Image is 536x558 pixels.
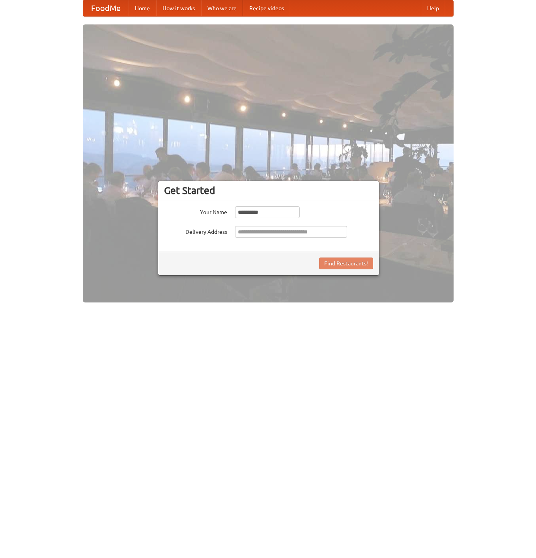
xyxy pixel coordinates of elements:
[156,0,201,16] a: How it works
[319,258,373,269] button: Find Restaurants!
[421,0,445,16] a: Help
[83,0,129,16] a: FoodMe
[201,0,243,16] a: Who we are
[164,185,373,196] h3: Get Started
[164,206,227,216] label: Your Name
[129,0,156,16] a: Home
[243,0,290,16] a: Recipe videos
[164,226,227,236] label: Delivery Address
